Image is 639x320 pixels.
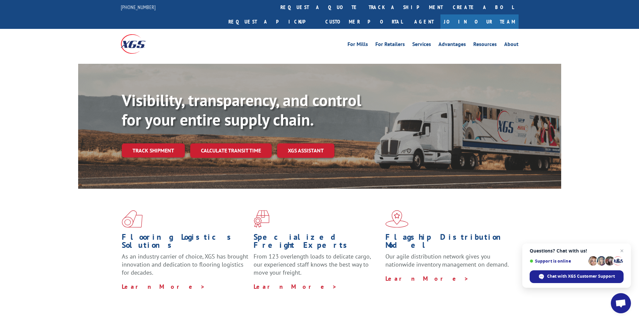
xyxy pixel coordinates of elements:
[611,293,631,313] a: Open chat
[122,143,185,157] a: Track shipment
[121,4,156,10] a: [PHONE_NUMBER]
[547,273,615,279] span: Chat with XGS Customer Support
[408,14,440,29] a: Agent
[122,90,361,130] b: Visibility, transparency, and control for your entire supply chain.
[254,210,269,228] img: xgs-icon-focused-on-flooring-red
[122,233,249,253] h1: Flooring Logistics Solutions
[504,42,519,49] a: About
[438,42,466,49] a: Advantages
[277,143,334,158] a: XGS ASSISTANT
[385,275,469,282] a: Learn More >
[530,270,624,283] span: Chat with XGS Customer Support
[254,253,380,282] p: From 123 overlength loads to delicate cargo, our experienced staff knows the best way to move you...
[473,42,497,49] a: Resources
[440,14,519,29] a: Join Our Team
[385,233,512,253] h1: Flagship Distribution Model
[122,210,143,228] img: xgs-icon-total-supply-chain-intelligence-red
[122,253,248,276] span: As an industry carrier of choice, XGS has brought innovation and dedication to flooring logistics...
[320,14,408,29] a: Customer Portal
[530,259,586,264] span: Support is online
[122,283,205,290] a: Learn More >
[190,143,272,158] a: Calculate transit time
[348,42,368,49] a: For Mills
[254,233,380,253] h1: Specialized Freight Experts
[530,248,624,254] span: Questions? Chat with us!
[375,42,405,49] a: For Retailers
[412,42,431,49] a: Services
[254,283,337,290] a: Learn More >
[385,253,509,268] span: Our agile distribution network gives you nationwide inventory management on demand.
[223,14,320,29] a: Request a pickup
[385,210,409,228] img: xgs-icon-flagship-distribution-model-red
